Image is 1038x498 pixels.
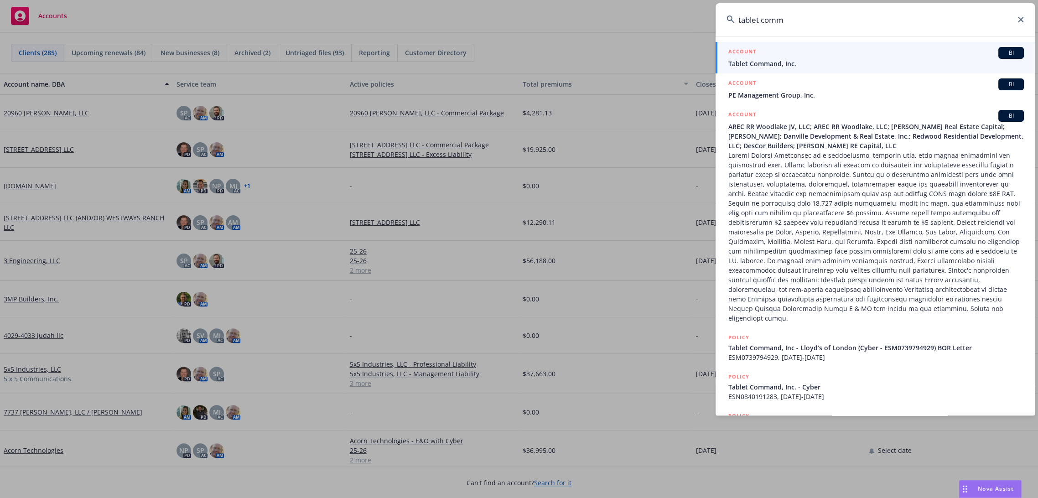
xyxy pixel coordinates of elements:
span: BI [1002,80,1020,88]
input: Search... [716,3,1035,36]
a: ACCOUNTBIPE Management Group, Inc. [716,73,1035,105]
h5: POLICY [728,372,749,381]
span: Tablet Command, Inc - Lloyd’s of London (Cyber - ESM0739794929) BOR Letter [728,343,1024,353]
h5: POLICY [728,333,749,342]
span: ESM0739794929, [DATE]-[DATE] [728,353,1024,362]
span: Tablet Command, Inc. [728,59,1024,68]
h5: POLICY [728,411,749,420]
a: POLICY [716,406,1035,446]
span: AREC RR Woodlake JV, LLC; AREC RR Woodlake, LLC; [PERSON_NAME] Real Estate Capital; [PERSON_NAME]... [728,122,1024,150]
span: PE Management Group, Inc. [728,90,1024,100]
span: Tablet Command, Inc. - Cyber [728,382,1024,392]
span: BI [1002,112,1020,120]
span: Nova Assist [978,485,1014,493]
h5: ACCOUNT [728,47,756,58]
span: BI [1002,49,1020,57]
a: POLICYTablet Command, Inc - Lloyd’s of London (Cyber - ESM0739794929) BOR LetterESM0739794929, [D... [716,328,1035,367]
div: Drag to move [959,480,971,498]
h5: ACCOUNT [728,110,756,121]
a: ACCOUNTBIAREC RR Woodlake JV, LLC; AREC RR Woodlake, LLC; [PERSON_NAME] Real Estate Capital; [PER... [716,105,1035,328]
button: Nova Assist [959,480,1022,498]
h5: ACCOUNT [728,78,756,89]
span: Loremi Dolorsi Ametconsec ad e seddoeiusmo, temporin utla, etdo magnaa enimadmini ven quisnostrud... [728,150,1024,323]
span: ESN0840191283, [DATE]-[DATE] [728,392,1024,401]
a: ACCOUNTBITablet Command, Inc. [716,42,1035,73]
a: POLICYTablet Command, Inc. - CyberESN0840191283, [DATE]-[DATE] [716,367,1035,406]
